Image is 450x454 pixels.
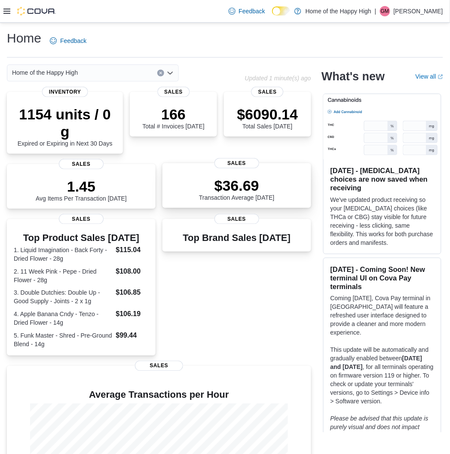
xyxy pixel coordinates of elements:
[36,178,127,195] p: 1.45
[14,246,112,263] dt: 1. Liquid Imagination - Back Forty - Dried Flower - 28g
[17,7,56,15] img: Cova
[36,178,127,202] div: Avg Items Per Transaction [DATE]
[214,214,259,224] span: Sales
[14,106,116,140] p: 1154 units / 0 g
[331,415,429,439] em: Please be advised that this update is purely visual and does not impact payment functionality.
[183,233,291,243] h3: Top Brand Sales [DATE]
[416,73,443,80] a: View allExternal link
[438,74,443,79] svg: External link
[381,6,389,16] span: GM
[14,310,112,327] dt: 4. Apple Banana Cndy - Tenzo - Dried Flower - 14g
[237,106,298,130] div: Total Sales [DATE]
[245,75,311,82] p: Updated 1 minute(s) ago
[331,346,434,406] p: This update will be automatically and gradually enabled between , for all terminals operating on ...
[142,106,204,123] p: 166
[157,87,190,97] span: Sales
[199,177,275,194] p: $36.69
[116,266,148,277] dd: $108.00
[116,309,148,320] dd: $106.19
[321,70,385,83] h2: What's new
[167,70,174,76] button: Open list of options
[14,332,112,349] dt: 5. Funk Master - Shred - Pre-Ground Blend - 14g
[116,331,148,341] dd: $99.44
[214,158,259,168] span: Sales
[59,214,104,224] span: Sales
[251,87,284,97] span: Sales
[60,37,86,45] span: Feedback
[380,6,390,16] div: Giuliana Molina Giuria
[394,6,443,16] p: [PERSON_NAME]
[14,289,112,306] dt: 3. Double Dutchies: Double Up - Good Supply - Joints - 2 x 1g
[225,3,269,20] a: Feedback
[331,195,434,247] p: We've updated product receiving so your [MEDICAL_DATA] choices (like THCa or CBG) stay visible fo...
[7,30,41,47] h1: Home
[375,6,377,16] p: |
[42,87,88,97] span: Inventory
[14,106,116,147] div: Expired or Expiring in Next 30 Days
[135,361,183,371] span: Sales
[331,166,434,192] h3: [DATE] - [MEDICAL_DATA] choices are now saved when receiving
[199,177,275,201] div: Transaction Average [DATE]
[14,390,304,400] h4: Average Transactions per Hour
[116,288,148,298] dd: $106.85
[331,265,434,291] h3: [DATE] - Coming Soon! New terminal UI on Cova Pay terminals
[116,245,148,255] dd: $115.04
[14,233,149,243] h3: Top Product Sales [DATE]
[306,6,371,16] p: Home of the Happy High
[46,32,90,49] a: Feedback
[14,267,112,284] dt: 2. 11 Week Pink - Pepe - Dried Flower - 28g
[12,67,78,78] span: Home of the Happy High
[237,106,298,123] p: $6090.14
[142,106,204,130] div: Total # Invoices [DATE]
[272,6,290,15] input: Dark Mode
[59,159,104,169] span: Sales
[331,294,434,337] p: Coming [DATE], Cova Pay terminal in [GEOGRAPHIC_DATA] will feature a refreshed user interface des...
[157,70,164,76] button: Clear input
[239,7,265,15] span: Feedback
